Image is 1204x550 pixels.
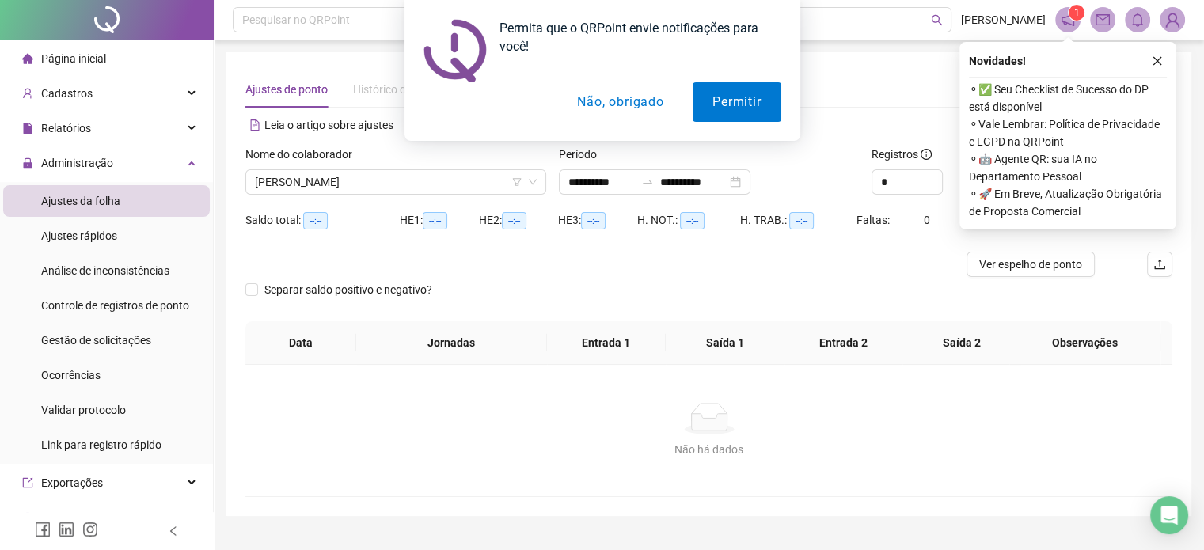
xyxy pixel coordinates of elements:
label: Período [559,146,607,163]
th: Saída 1 [666,321,784,365]
div: Open Intercom Messenger [1150,496,1188,534]
th: Jornadas [356,321,547,365]
span: swap-right [641,176,654,188]
span: info-circle [921,149,932,160]
span: Ajustes rápidos [41,229,117,242]
div: Permita que o QRPoint envie notificações para você! [487,19,781,55]
span: Link para registro rápido [41,438,161,451]
button: Não, obrigado [557,82,683,122]
span: ⚬ 🚀 Em Breve, Atualização Obrigatória de Proposta Comercial [969,185,1167,220]
span: linkedin [59,522,74,537]
span: lock [22,157,33,169]
span: --:-- [423,212,447,229]
div: H. TRAB.: [740,211,856,229]
span: instagram [82,522,98,537]
span: Exportações [41,476,103,489]
span: Integrações [41,511,100,524]
th: Data [245,321,356,365]
span: filter [512,177,522,187]
span: export [22,477,33,488]
div: H. NOT.: [637,211,740,229]
div: Não há dados [264,441,1153,458]
th: Saída 2 [902,321,1021,365]
span: Controle de registros de ponto [41,299,189,312]
span: Gestão de solicitações [41,334,151,347]
span: upload [1153,258,1166,271]
span: 0 [924,214,930,226]
span: --:-- [502,212,526,229]
span: Ver espelho de ponto [979,256,1082,273]
span: --:-- [789,212,814,229]
span: Validar protocolo [41,404,126,416]
span: Observações [1023,334,1149,351]
div: HE 1: [400,211,479,229]
span: Faltas: [856,214,892,226]
span: Registros [872,146,932,163]
span: to [641,176,654,188]
img: notification icon [423,19,487,82]
button: Ver espelho de ponto [967,252,1095,277]
span: --:-- [303,212,328,229]
button: Permitir [693,82,781,122]
div: HE 2: [479,211,558,229]
th: Entrada 2 [784,321,903,365]
span: --:-- [581,212,606,229]
span: --:-- [680,212,705,229]
span: Administração [41,157,113,169]
div: HE 3: [558,211,637,229]
span: left [168,525,179,537]
span: ⚬ 🤖 Agente QR: sua IA no Departamento Pessoal [969,150,1167,185]
label: Nome do colaborador [245,146,363,163]
span: Ocorrências [41,369,101,381]
span: facebook [35,522,51,537]
span: Separar saldo positivo e negativo? [258,281,439,298]
th: Observações [1010,321,1161,365]
div: Saldo total: [245,211,400,229]
th: Entrada 1 [547,321,666,365]
span: down [528,177,537,187]
span: MATHEUS HENRIQUE DE MEDEIROS MORAIS [255,170,537,194]
span: Análise de inconsistências [41,264,169,277]
span: Ajustes da folha [41,195,120,207]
